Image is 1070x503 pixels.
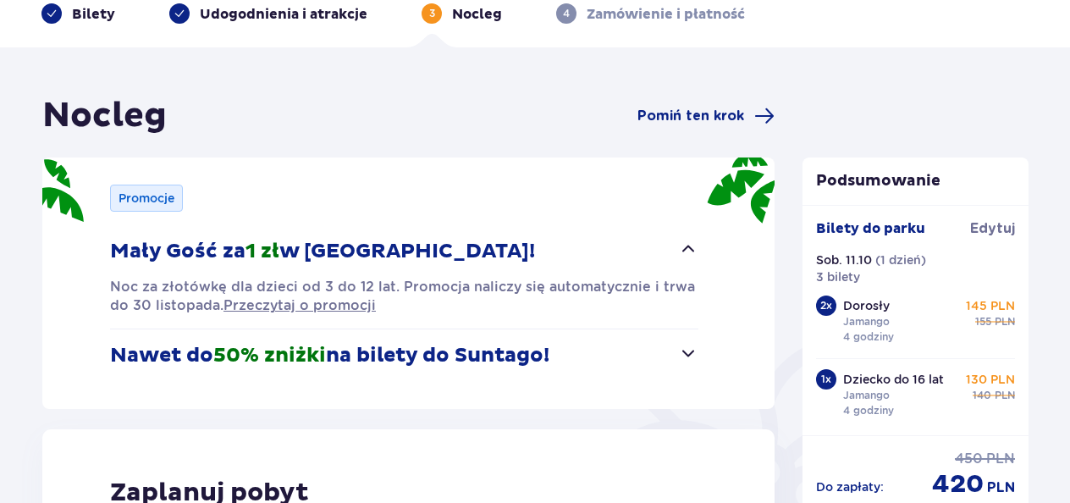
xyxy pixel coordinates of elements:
[422,3,502,24] div: 3Nocleg
[843,371,944,388] p: Dziecko do 16 lat
[966,297,1015,314] p: 145 PLN
[213,343,326,368] span: 50% zniżki
[843,388,890,403] p: Jamango
[41,3,115,24] div: Bilety
[816,296,836,316] div: 2 x
[637,106,775,126] a: Pomiń ten krok
[816,268,860,285] p: 3 bilety
[452,5,502,24] p: Nocleg
[223,296,376,315] a: Przeczytaj o promocji
[110,278,698,315] p: Noc za złotówkę dla dzieci od 3 do 12 lat. Promocja naliczy się automatycznie i trwa do 30 listop...
[816,369,836,390] div: 1 x
[875,251,926,268] p: ( 1 dzień )
[110,225,698,278] button: Mały Gość za1 złw [GEOGRAPHIC_DATA]!
[995,388,1015,403] span: PLN
[816,251,872,268] p: Sob. 11.10
[843,329,894,345] p: 4 godziny
[110,278,698,315] div: Mały Gość za1 złw [GEOGRAPHIC_DATA]!
[110,239,535,264] p: Mały Gość za w [GEOGRAPHIC_DATA]!
[986,450,1015,468] span: PLN
[932,468,984,500] span: 420
[110,329,698,382] button: Nawet do50% zniżkina bilety do Suntago!
[843,297,890,314] p: Dorosły
[556,3,745,24] div: 4Zamówienie i płatność
[843,314,890,329] p: Jamango
[587,5,745,24] p: Zamówienie i płatność
[245,239,279,264] span: 1 zł
[563,6,570,21] p: 4
[200,5,367,24] p: Udogodnienia i atrakcje
[72,5,115,24] p: Bilety
[966,371,1015,388] p: 130 PLN
[973,388,991,403] span: 140
[843,403,894,418] p: 4 godziny
[816,219,925,238] p: Bilety do parku
[970,219,1015,238] span: Edytuj
[429,6,435,21] p: 3
[802,171,1029,191] p: Podsumowanie
[816,478,884,495] p: Do zapłaty :
[637,107,744,125] span: Pomiń ten krok
[119,190,174,207] p: Promocje
[995,314,1015,329] span: PLN
[110,343,549,368] p: Nawet do na bilety do Suntago!
[987,478,1015,497] span: PLN
[975,314,991,329] span: 155
[42,95,167,137] h1: Nocleg
[955,450,983,468] span: 450
[169,3,367,24] div: Udogodnienia i atrakcje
